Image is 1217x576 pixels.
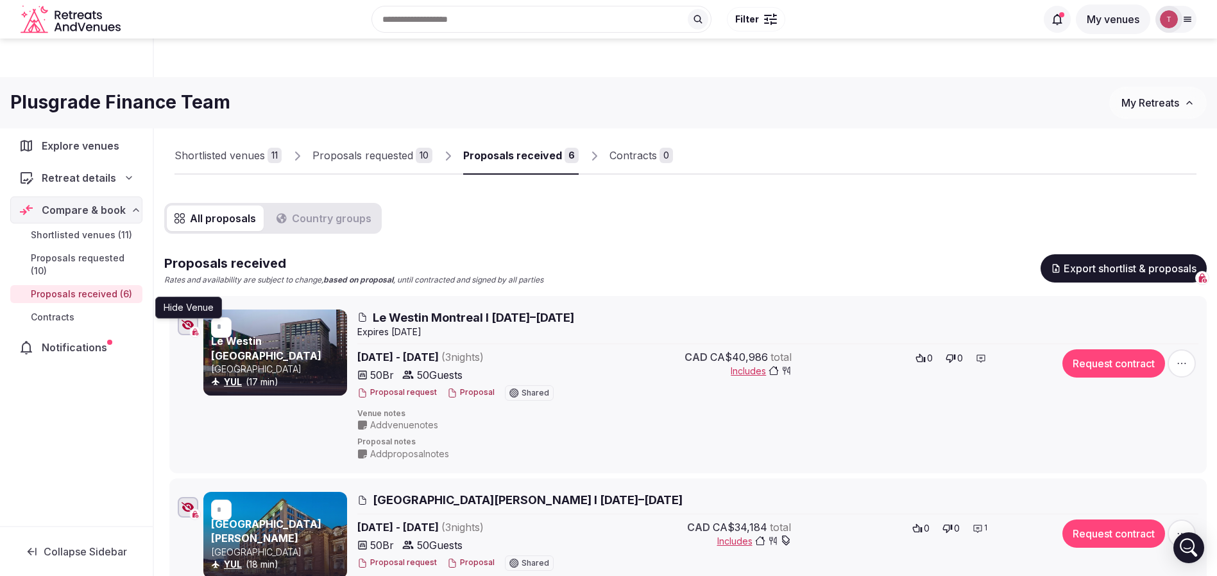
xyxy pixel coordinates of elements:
[312,148,413,163] div: Proposals requested
[927,352,933,365] span: 0
[609,148,657,163] div: Contracts
[609,137,673,175] a: Contracts0
[463,148,562,163] div: Proposals received
[357,387,437,398] button: Proposal request
[211,376,345,388] div: (17 min)
[565,148,579,163] div: 6
[984,523,987,534] span: 1
[373,310,574,326] span: Le Westin Montreal I [DATE]–[DATE]
[522,389,549,397] span: Shared
[31,311,74,324] span: Contracts
[735,13,759,26] span: Filter
[268,148,282,163] div: 11
[269,205,379,231] button: Country groups
[164,275,543,286] p: Rates and availability are subject to change, , until contracted and signed by all parties
[370,448,449,460] span: Add proposal notes
[42,202,126,218] span: Compare & book
[357,437,1198,448] span: Proposal notes
[939,519,964,537] button: 0
[1041,254,1207,283] button: Export shortlist & proposals
[717,535,791,548] button: Includes
[954,522,960,535] span: 0
[770,519,791,535] span: total
[211,518,321,545] a: [GEOGRAPHIC_DATA][PERSON_NAME]
[357,519,583,535] span: [DATE] - [DATE]
[441,351,484,363] span: ( 3 night s )
[1173,532,1204,563] div: Open Intercom Messenger
[42,138,124,153] span: Explore venues
[31,252,137,277] span: Proposals requested (10)
[10,285,142,303] a: Proposals received (6)
[373,492,683,508] span: [GEOGRAPHIC_DATA][PERSON_NAME] I [DATE]–[DATE]
[417,367,463,383] span: 50 Guests
[463,137,579,175] a: Proposals received6
[447,387,495,398] button: Proposal
[969,519,991,537] button: 1
[164,301,214,314] p: Hide Venue
[370,367,394,383] span: 50 Br
[924,522,930,535] span: 0
[323,275,393,284] strong: based on proposal
[357,349,583,365] span: [DATE] - [DATE]
[10,132,142,159] a: Explore venues
[167,205,264,231] button: All proposals
[713,519,767,535] span: CA$34,184
[416,148,432,163] div: 10
[447,557,495,568] button: Proposal
[417,537,463,553] span: 50 Guests
[21,5,123,34] svg: Retreats and Venues company logo
[710,349,768,365] span: CA$40,986
[164,254,543,272] h2: Proposals received
[21,5,123,34] a: Visit the homepage
[1076,4,1150,34] button: My venues
[211,363,345,376] p: [GEOGRAPHIC_DATA]
[1160,10,1178,28] img: Thiago Martins
[174,148,265,163] div: Shortlisted venues
[727,7,785,31] button: Filter
[770,349,792,365] span: total
[370,537,394,553] span: 50 Br
[211,558,345,571] div: (18 min)
[1121,96,1179,109] span: My Retreats
[912,349,937,367] button: 0
[522,559,549,567] span: Shared
[10,334,142,361] a: Notifications
[1076,13,1150,26] a: My venues
[174,137,282,175] a: Shortlisted venues11
[957,352,963,365] span: 0
[685,349,708,365] span: CAD
[44,545,127,558] span: Collapse Sidebar
[10,226,142,244] a: Shortlisted venues (11)
[211,546,345,559] p: [GEOGRAPHIC_DATA]
[10,537,142,566] button: Collapse Sidebar
[1062,519,1165,548] button: Request contract
[10,308,142,326] a: Contracts
[312,137,432,175] a: Proposals requested10
[211,335,321,362] a: Le Westin [GEOGRAPHIC_DATA]
[31,288,132,301] span: Proposals received (6)
[10,249,142,280] a: Proposals requested (10)
[42,170,116,186] span: Retreat details
[942,349,967,367] button: 0
[908,519,933,537] button: 0
[1109,87,1207,119] button: My Retreats
[31,229,132,241] span: Shortlisted venues (11)
[357,326,1198,338] div: Expire s [DATE]
[224,559,242,570] a: YUL
[660,148,673,163] div: 0
[357,557,437,568] button: Proposal request
[441,521,484,534] span: ( 3 night s )
[687,519,710,535] span: CAD
[1062,349,1165,378] button: Request contract
[224,376,242,387] a: YUL
[357,408,1198,419] span: Venue notes
[731,365,792,378] button: Includes
[10,90,230,115] h1: Plusgrade Finance Team
[370,419,438,432] span: Add venue notes
[42,340,112,355] span: Notifications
